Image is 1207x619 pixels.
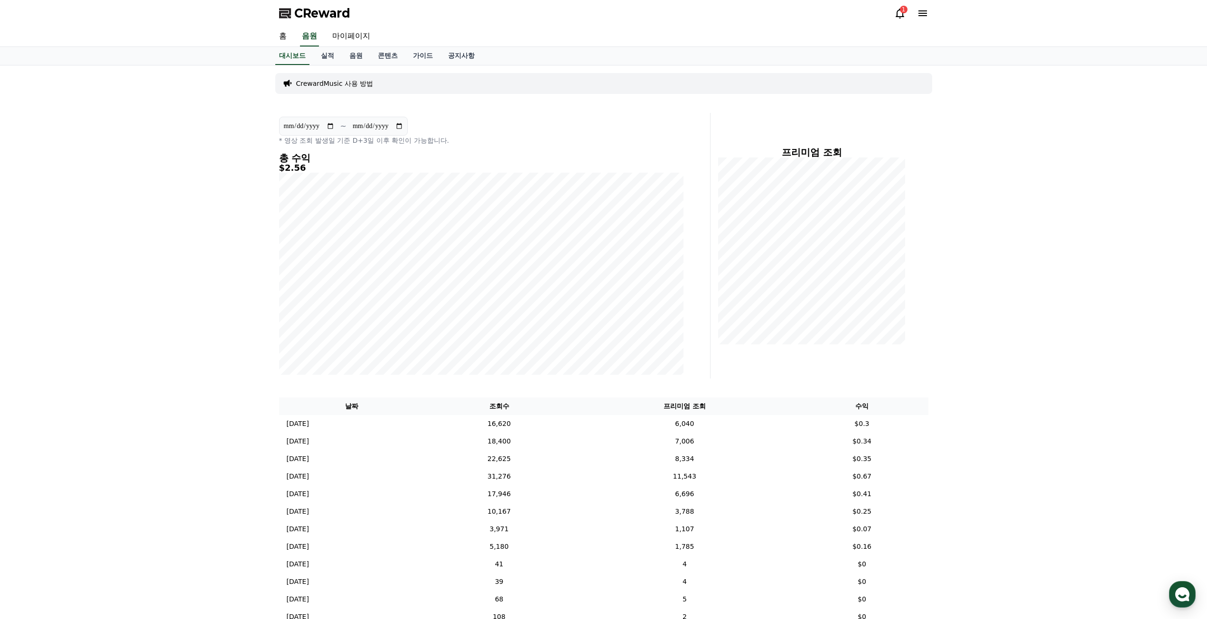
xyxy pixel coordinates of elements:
[287,594,309,604] p: [DATE]
[573,555,795,573] td: 4
[425,503,574,520] td: 10,167
[271,27,294,46] a: 홈
[287,489,309,499] p: [DATE]
[425,415,574,433] td: 16,620
[795,468,928,485] td: $0.67
[287,542,309,552] p: [DATE]
[795,520,928,538] td: $0.07
[275,47,309,65] a: 대시보드
[425,450,574,468] td: 22,625
[342,47,370,65] a: 음원
[573,573,795,591] td: 4
[425,538,574,555] td: 5,180
[425,573,574,591] td: 39
[573,520,795,538] td: 1,107
[425,520,574,538] td: 3,971
[300,27,319,46] a: 음원
[795,591,928,608] td: $0
[795,555,928,573] td: $0
[573,450,795,468] td: 8,334
[573,397,795,415] th: 프리미엄 조회
[294,6,350,21] span: CReward
[795,450,928,468] td: $0.35
[900,6,908,13] div: 1
[325,27,378,46] a: 마이페이지
[894,8,906,19] a: 1
[279,163,683,173] h5: $2.56
[425,591,574,608] td: 68
[287,507,309,517] p: [DATE]
[573,485,795,503] td: 6,696
[795,397,928,415] th: 수익
[573,433,795,450] td: 7,006
[287,471,309,481] p: [DATE]
[425,555,574,573] td: 41
[795,485,928,503] td: $0.41
[440,47,482,65] a: 공지사항
[287,524,309,534] p: [DATE]
[370,47,405,65] a: 콘텐츠
[340,120,346,132] p: ~
[425,468,574,485] td: 31,276
[795,503,928,520] td: $0.25
[795,573,928,591] td: $0
[279,6,350,21] a: CReward
[279,136,683,145] p: * 영상 조회 발생일 기준 D+3일 이후 확인이 가능합니다.
[573,538,795,555] td: 1,785
[795,433,928,450] td: $0.34
[405,47,440,65] a: 가이드
[287,559,309,569] p: [DATE]
[573,591,795,608] td: 5
[425,485,574,503] td: 17,946
[573,415,795,433] td: 6,040
[287,577,309,587] p: [DATE]
[296,79,374,88] a: CrewardMusic 사용 방법
[287,419,309,429] p: [DATE]
[313,47,342,65] a: 실적
[425,397,574,415] th: 조회수
[287,454,309,464] p: [DATE]
[795,538,928,555] td: $0.16
[573,503,795,520] td: 3,788
[795,415,928,433] td: $0.3
[287,436,309,446] p: [DATE]
[573,468,795,485] td: 11,543
[425,433,574,450] td: 18,400
[718,147,906,157] h4: 프리미엄 조회
[279,153,683,163] h4: 총 수익
[279,397,425,415] th: 날짜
